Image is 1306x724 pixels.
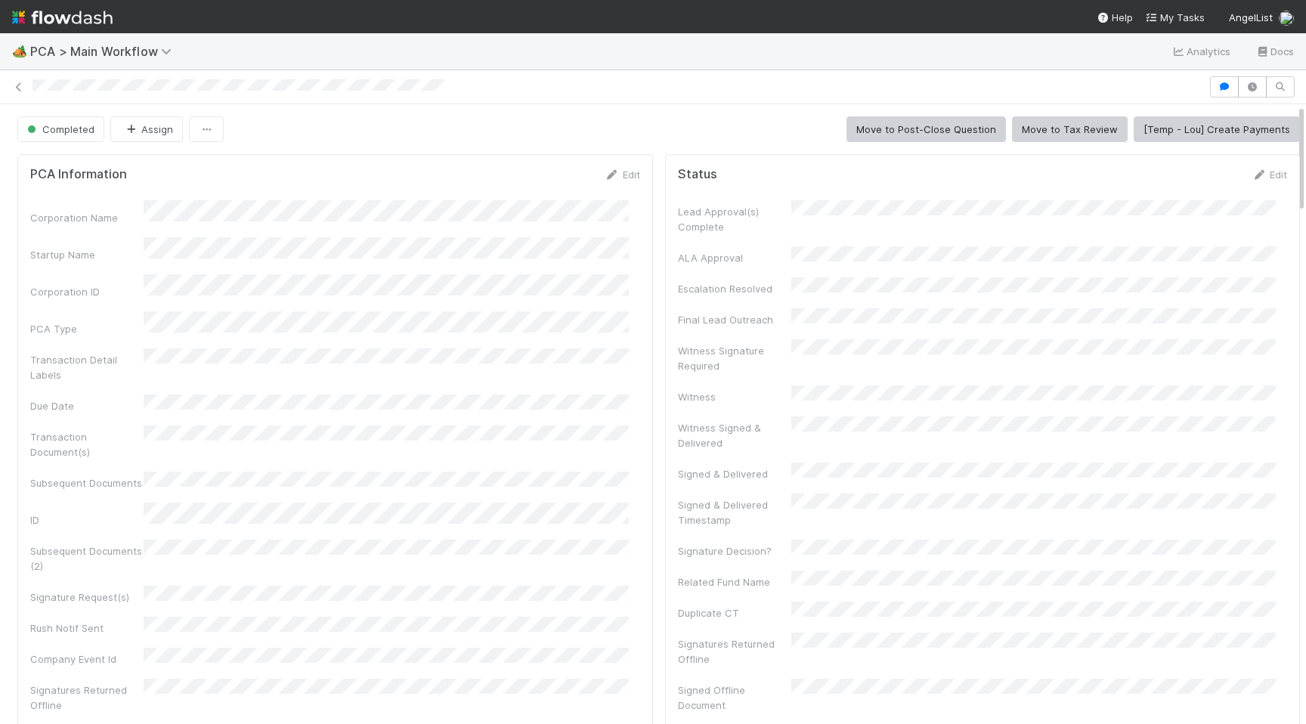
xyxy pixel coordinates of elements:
[30,512,144,528] div: ID
[30,284,144,299] div: Corporation ID
[1134,116,1300,142] button: [Temp - Lou] Create Payments
[1171,42,1231,60] a: Analytics
[30,682,144,713] div: Signatures Returned Offline
[678,497,791,528] div: Signed & Delivered Timestamp
[678,343,791,373] div: Witness Signature Required
[678,312,791,327] div: Final Lead Outreach
[17,116,104,142] button: Completed
[678,389,791,404] div: Witness
[678,204,791,234] div: Lead Approval(s) Complete
[1252,169,1287,181] a: Edit
[30,210,144,225] div: Corporation Name
[1145,10,1205,25] a: My Tasks
[30,247,144,262] div: Startup Name
[678,167,717,182] h5: Status
[846,116,1006,142] button: Move to Post-Close Question
[30,167,127,182] h5: PCA Information
[12,5,113,30] img: logo-inverted-e16ddd16eac7371096b0.svg
[30,620,144,636] div: Rush Notif Sent
[1145,11,1205,23] span: My Tasks
[110,116,183,142] button: Assign
[30,398,144,413] div: Due Date
[24,123,94,135] span: Completed
[1097,10,1133,25] div: Help
[678,250,791,265] div: ALA Approval
[1229,11,1273,23] span: AngelList
[30,44,179,59] span: PCA > Main Workflow
[1279,11,1294,26] img: avatar_a2d05fec-0a57-4266-8476-74cda3464b0e.png
[1255,42,1294,60] a: Docs
[12,45,27,57] span: 🏕️
[678,682,791,713] div: Signed Offline Document
[678,420,791,450] div: Witness Signed & Delivered
[30,352,144,382] div: Transaction Detail Labels
[678,605,791,620] div: Duplicate CT
[30,475,144,490] div: Subsequent Documents
[605,169,640,181] a: Edit
[30,321,144,336] div: PCA Type
[30,429,144,459] div: Transaction Document(s)
[30,543,144,574] div: Subsequent Documents (2)
[678,636,791,667] div: Signatures Returned Offline
[30,589,144,605] div: Signature Request(s)
[1012,116,1128,142] button: Move to Tax Review
[678,466,791,481] div: Signed & Delivered
[678,281,791,296] div: Escalation Resolved
[678,574,791,589] div: Related Fund Name
[678,543,791,558] div: Signature Decision?
[30,651,144,667] div: Company Event Id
